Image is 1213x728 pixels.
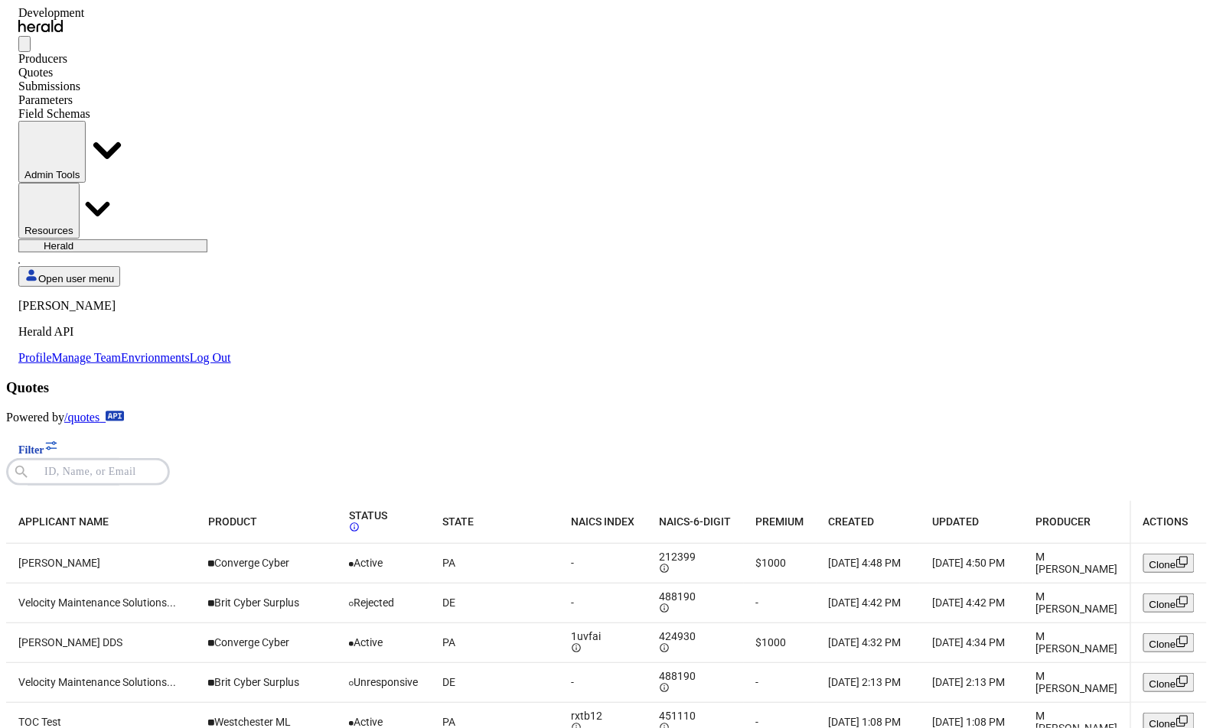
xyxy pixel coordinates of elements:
[18,351,52,364] a: Profile
[121,351,190,364] a: Envrionments
[18,183,80,239] button: Resources dropdown menu
[1035,630,1117,642] div: M
[932,676,1005,688] span: [DATE] 2:13 PM
[571,557,574,569] span: -
[18,299,231,313] p: [PERSON_NAME]
[442,515,474,528] span: STATE
[1035,682,1117,694] div: [PERSON_NAME]
[756,557,762,569] span: $
[442,636,455,648] span: PA
[659,515,731,528] span: NAICS-6-DIGIT
[932,515,979,528] span: UPDATED
[18,716,61,728] span: TOC Test
[829,676,902,688] span: [DATE] 2:13 PM
[762,636,787,648] span: 1000
[18,80,231,93] div: Submissions
[762,557,787,569] span: 1000
[18,266,120,287] button: Open user menu
[829,557,902,569] span: [DATE] 4:48 PM
[1149,678,1176,690] span: Clone
[659,710,696,722] span: 451110
[354,676,418,688] span: Unresponsive
[1149,639,1176,650] span: Clone
[756,676,759,688] span: -
[829,636,902,648] span: [DATE] 4:32 PM
[442,716,455,728] span: PA
[571,596,574,609] span: -
[659,630,696,642] span: 424930
[442,596,455,609] span: DE
[354,596,394,609] span: Rejected
[354,716,383,728] span: Active
[1035,710,1117,722] div: M
[571,630,601,642] span: 1uvfai
[214,636,289,648] span: Converge Cyber
[6,437,71,458] button: Filter
[932,557,1005,569] span: [DATE] 4:50 PM
[214,596,299,609] span: Brit Cyber Surplus
[571,642,582,653] mat-icon: info_outline
[659,682,670,693] mat-icon: info_outline
[18,20,63,33] img: Herald Logo
[442,557,455,569] span: PA
[44,466,136,477] mat-label: ID, Name, or Email
[756,716,759,728] span: -
[442,676,455,688] span: DE
[18,52,231,66] div: Producers
[756,515,804,528] span: PREMIUM
[18,107,231,121] div: Field Schemas
[64,411,125,424] a: /quotes
[18,121,86,183] button: internal dropdown menu
[354,636,383,648] span: Active
[18,6,231,20] div: Development
[659,642,670,653] mat-icon: info_outline
[571,515,634,528] span: NAICS INDEX
[932,596,1005,609] span: [DATE] 4:42 PM
[571,676,574,688] span: -
[1149,559,1176,570] span: Clone
[756,596,759,609] span: -
[659,670,696,682] span: 488190
[829,716,902,728] span: [DATE] 1:08 PM
[1149,599,1176,610] span: Clone
[349,509,387,522] span: STATUS
[1035,551,1117,563] div: M
[214,676,299,688] span: Brit Cyber Surplus
[659,603,670,613] mat-icon: info_outline
[1143,554,1195,573] button: Clone
[6,379,1207,396] h3: Quotes
[1035,642,1117,655] div: [PERSON_NAME]
[829,515,875,528] span: CREATED
[1143,593,1195,613] button: Clone
[354,557,383,569] span: Active
[18,596,176,609] span: Velocity Maintenance Solutions...
[829,596,902,609] span: [DATE] 4:42 PM
[659,551,696,563] span: 212399
[18,93,231,107] div: Parameters
[18,325,231,339] p: Herald API
[756,636,762,648] span: $
[1035,590,1117,603] div: M
[1035,670,1117,682] div: M
[659,590,696,603] span: 488190
[6,411,1207,424] p: Powered by
[18,636,122,648] span: [PERSON_NAME] DDS
[18,444,44,456] span: Filter
[1035,603,1117,615] div: [PERSON_NAME]
[571,710,602,722] span: rxtb12
[18,515,109,528] span: APPLICANT NAME
[18,299,231,365] div: Open user menu
[6,463,32,483] mat-icon: search
[1035,515,1091,528] span: PRODUCER
[18,676,176,688] span: Velocity Maintenance Solutions...
[38,273,114,284] span: Open user menu
[1130,501,1207,544] th: ACTIONS
[18,66,231,80] div: Quotes
[932,636,1005,648] span: [DATE] 4:34 PM
[659,563,670,574] mat-icon: info_outline
[1143,673,1195,692] button: Clone
[18,557,100,569] span: [PERSON_NAME]
[1035,563,1117,575] div: [PERSON_NAME]
[932,716,1005,728] span: [DATE] 1:08 PM
[214,557,289,569] span: Converge Cyber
